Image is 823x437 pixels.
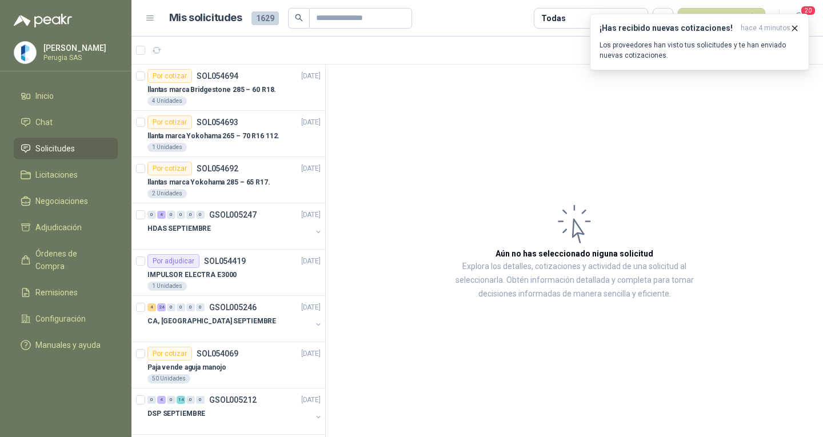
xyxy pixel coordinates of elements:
img: Logo peakr [14,14,72,27]
span: hace 4 minutos [741,23,790,33]
p: IMPULSOR ELECTRA E3000 [147,270,237,280]
a: Licitaciones [14,164,118,186]
p: [DATE] [301,210,321,220]
div: 4 [147,303,156,311]
p: SOL054069 [197,350,238,358]
div: Por cotizar [147,69,192,83]
div: Por cotizar [147,115,192,129]
h1: Mis solicitudes [169,10,242,26]
span: Chat [35,116,53,129]
a: Órdenes de Compra [14,243,118,277]
p: SOL054694 [197,72,238,80]
p: Paja vende aguja manojo [147,362,226,373]
div: 0 [196,303,205,311]
a: Por cotizarSOL054692[DATE] llantas marca Yokohama 285 – 65 R17.2 Unidades [131,157,325,203]
button: ¡Has recibido nuevas cotizaciones!hace 4 minutos Los proveedores han visto tus solicitudes y te h... [590,14,809,70]
span: Negociaciones [35,195,88,207]
div: 4 [157,396,166,404]
img: Company Logo [14,42,36,63]
span: 20 [800,5,816,16]
div: 1 Unidades [147,282,187,291]
p: llanta marca Yokohama 265 – 70 R16 112. [147,131,279,142]
p: [DATE] [301,71,321,82]
div: 1 Unidades [147,143,187,152]
p: HDAS SEPTIEMBRE [147,223,211,234]
a: Solicitudes [14,138,118,159]
span: Manuales y ayuda [35,339,101,351]
p: [DATE] [301,348,321,359]
a: 0 4 0 0 0 0 GSOL005247[DATE] HDAS SEPTIEMBRE [147,208,323,244]
span: Configuración [35,312,86,325]
a: Por cotizarSOL054069[DATE] Paja vende aguja manojo50 Unidades [131,342,325,388]
p: Explora los detalles, cotizaciones y actividad de una solicitud al seleccionarla. Obtén informaci... [440,260,709,301]
div: 2 Unidades [147,189,187,198]
p: GSOL005246 [209,303,257,311]
a: Inicio [14,85,118,107]
div: Por cotizar [147,347,192,360]
span: Solicitudes [35,142,75,155]
p: Los proveedores han visto tus solicitudes y te han enviado nuevas cotizaciones. [600,40,800,61]
div: 0 [167,211,175,219]
a: 0 4 0 14 0 0 GSOL005212[DATE] DSP SEPTIEMBRE [147,393,323,430]
a: Manuales y ayuda [14,334,118,356]
div: 24 [157,303,166,311]
a: Por cotizarSOL054694[DATE] llantas marca Bridgestone 285 – 60 R18.4 Unidades [131,65,325,111]
p: GSOL005212 [209,396,257,404]
div: 0 [147,211,156,219]
button: Nueva solicitud [678,8,765,29]
div: 50 Unidades [147,374,190,383]
div: Por cotizar [147,162,192,175]
span: Órdenes de Compra [35,247,107,272]
div: 4 [157,211,166,219]
div: 0 [167,303,175,311]
button: 20 [789,8,809,29]
p: [DATE] [301,163,321,174]
span: 1629 [251,11,279,25]
div: 0 [167,396,175,404]
a: Remisiones [14,282,118,303]
p: llantas marca Yokohama 285 – 65 R17. [147,177,270,188]
div: 0 [147,396,156,404]
div: 0 [177,303,185,311]
p: [DATE] [301,302,321,313]
div: Todas [541,12,565,25]
p: [DATE] [301,395,321,406]
span: Licitaciones [35,169,78,181]
a: Chat [14,111,118,133]
div: 0 [186,396,195,404]
a: Adjudicación [14,217,118,238]
h3: ¡Has recibido nuevas cotizaciones! [600,23,736,33]
div: 14 [177,396,185,404]
a: Por cotizarSOL054693[DATE] llanta marca Yokohama 265 – 70 R16 112.1 Unidades [131,111,325,157]
div: Por adjudicar [147,254,199,268]
p: [DATE] [301,256,321,267]
p: SOL054693 [197,118,238,126]
div: 0 [196,211,205,219]
span: search [295,14,303,22]
p: [PERSON_NAME] [43,44,115,52]
p: Perugia SAS [43,54,115,61]
span: Adjudicación [35,221,82,234]
a: Negociaciones [14,190,118,212]
a: Por adjudicarSOL054419[DATE] IMPULSOR ELECTRA E30001 Unidades [131,250,325,296]
p: SOL054419 [204,257,246,265]
p: [DATE] [301,117,321,128]
div: 0 [196,396,205,404]
div: 4 Unidades [147,97,187,106]
p: llantas marca Bridgestone 285 – 60 R18. [147,85,276,95]
a: Configuración [14,308,118,330]
div: 0 [186,211,195,219]
p: GSOL005247 [209,211,257,219]
span: Remisiones [35,286,78,299]
div: 0 [177,211,185,219]
p: CA, [GEOGRAPHIC_DATA] SEPTIEMBRE [147,316,276,327]
div: 0 [186,303,195,311]
p: SOL054692 [197,165,238,173]
span: Inicio [35,90,54,102]
a: 4 24 0 0 0 0 GSOL005246[DATE] CA, [GEOGRAPHIC_DATA] SEPTIEMBRE [147,300,323,337]
h3: Aún no has seleccionado niguna solicitud [496,247,653,260]
p: DSP SEPTIEMBRE [147,408,205,419]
